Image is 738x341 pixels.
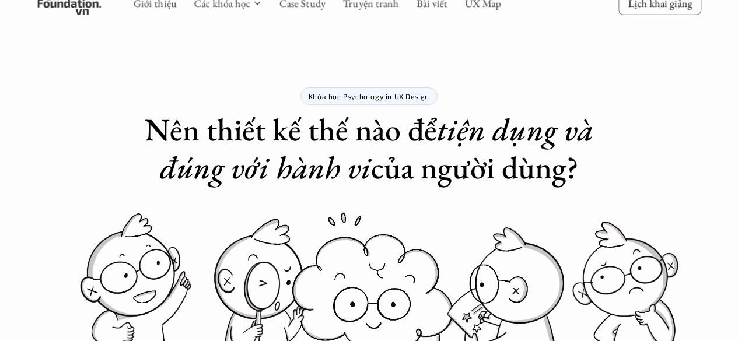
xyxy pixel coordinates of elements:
p: Khóa học Psychology in UX Design [309,92,429,100]
em: tiện dụng và đúng với hành vi [160,109,601,188]
h1: Nên thiết kế thế nào để của người dùng? [136,111,603,187]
